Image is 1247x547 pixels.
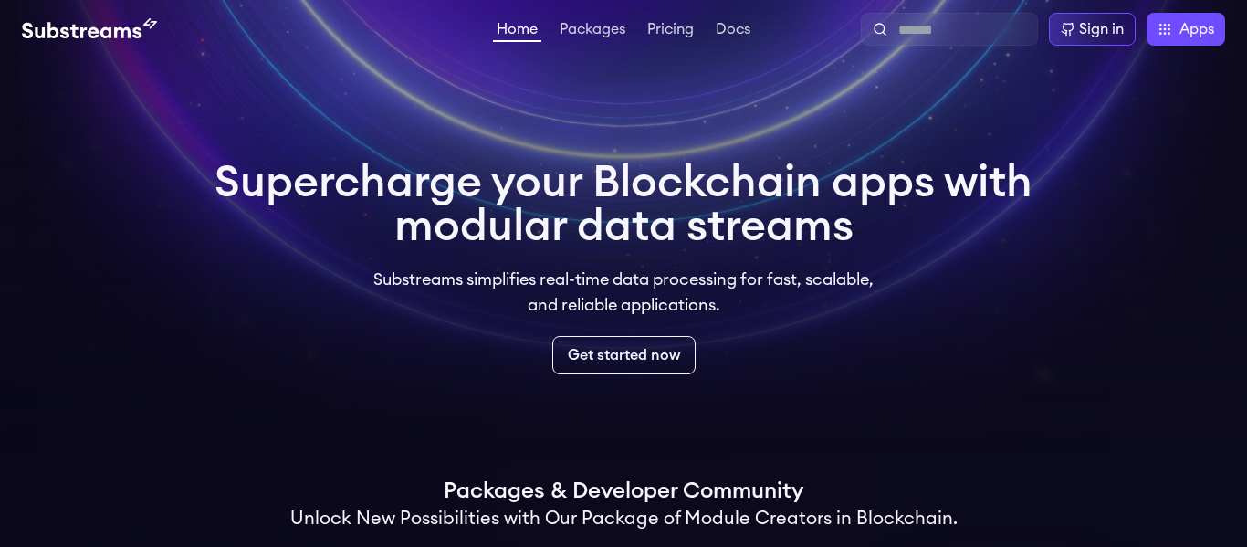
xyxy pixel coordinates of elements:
a: Pricing [644,22,697,40]
a: Sign in [1049,13,1136,46]
div: Sign in [1079,18,1124,40]
a: Home [493,22,541,42]
a: Get started now [552,336,696,374]
p: Substreams simplifies real-time data processing for fast, scalable, and reliable applications. [361,267,886,318]
img: Substream's logo [22,18,157,40]
a: Docs [712,22,754,40]
h2: Unlock New Possibilities with Our Package of Module Creators in Blockchain. [290,506,958,531]
span: Apps [1179,18,1214,40]
h1: Supercharge your Blockchain apps with modular data streams [215,161,1032,248]
h1: Packages & Developer Community [444,477,803,506]
a: Packages [556,22,629,40]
